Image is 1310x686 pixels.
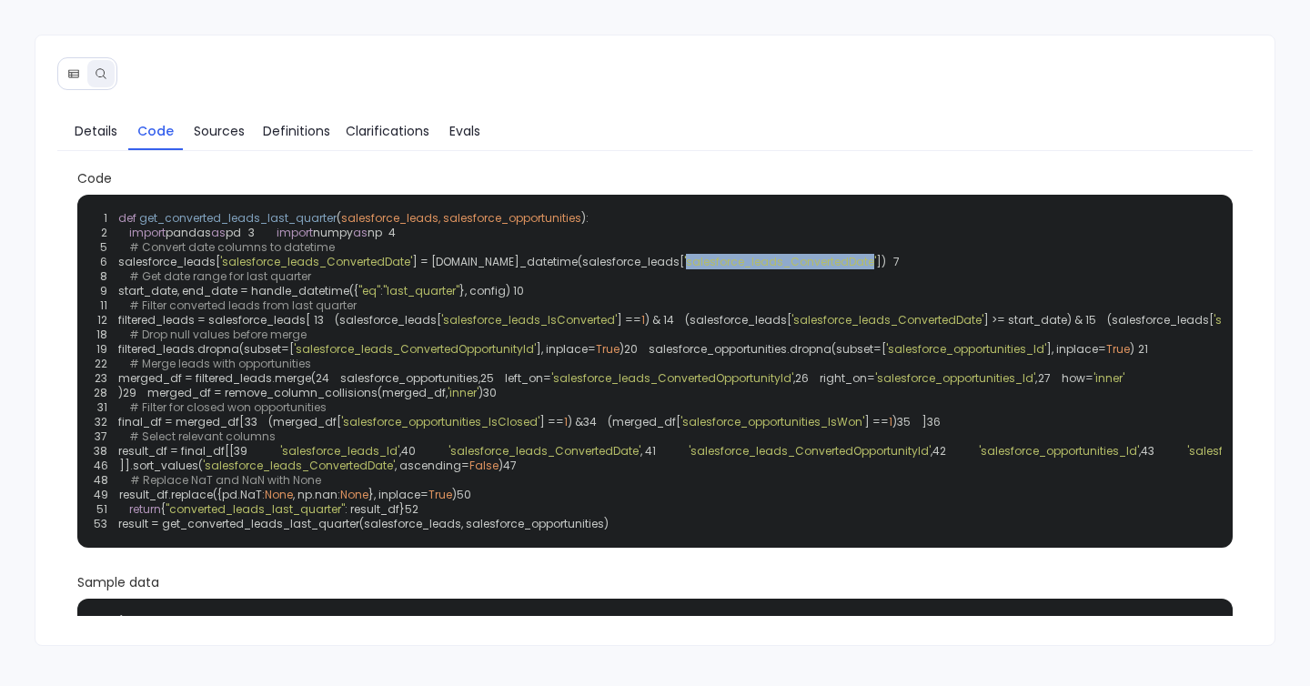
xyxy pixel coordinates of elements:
span: ] >= start_date) & [983,312,1083,328]
span: # Get date range for last quarter [129,268,311,284]
span: ]].sort_values( [119,458,203,473]
span: { [118,615,123,630]
span: how= [1062,370,1093,386]
span: ], inplace= [536,341,596,357]
span: 25 [480,371,505,386]
span: 5 [94,240,118,255]
span: }, config) [459,283,510,298]
span: ) [452,487,457,502]
span: 'inner' [1093,370,1124,386]
span: { [161,501,166,517]
span: ] == [617,312,641,328]
span: ) & [568,414,583,429]
span: 27 [1037,371,1062,386]
span: False [469,458,499,473]
span: salesforce_leads, salesforce_opportunities [341,210,581,226]
span: 'salesforce_opportunities_Id' [886,341,1046,357]
span: 43 [1141,444,1165,459]
span: ) [892,414,897,429]
span: ) [499,458,503,473]
span: return [129,501,161,517]
span: True [596,341,620,357]
span: 10 [510,284,535,298]
span: # Merge leads with opportunities [129,356,311,371]
span: left_on= [505,370,551,386]
span: "eq" [358,283,380,298]
span: 48 [94,473,119,488]
span: 'salesforce_leads_ConvertedOpportunityId' [551,370,793,386]
span: }, inplace= [368,487,428,502]
span: 13 [310,313,335,328]
span: pandas [166,225,211,240]
span: result_df.replace({pd.NaT: [119,487,265,502]
span: 1 [889,414,892,429]
span: "last_quarter" [383,283,459,298]
span: ) [479,385,483,400]
span: 'salesforce_leads_ConvertedDate' [220,254,412,269]
span: 28 [94,386,118,400]
span: None [340,487,368,502]
span: import [277,225,313,240]
span: None [265,487,293,502]
span: (salesforce_leads[ [335,312,441,328]
span: 50 [457,488,482,502]
span: salesforce_opportunities.dropna(subset=[ [649,341,886,357]
span: ): [581,210,589,226]
span: 40 [401,444,427,459]
span: 7 [886,255,911,269]
span: 'salesforce_opportunities_Id' [979,443,1139,459]
span: 1 [83,615,118,630]
span: 'salesforce_leads_ConvertedDate' [684,254,876,269]
span: 'inner' [448,385,479,400]
span: "converted_leads_last_quarter" [166,501,345,517]
span: 20 [624,342,649,357]
span: def [118,210,136,226]
span: 3 [241,226,266,240]
span: Evals [449,121,480,141]
span: , [931,443,932,459]
span: ) & [645,312,660,328]
span: Definitions [263,121,330,141]
span: 15 [1083,313,1107,328]
span: 1 [564,414,568,429]
span: 53 [94,517,118,531]
span: as [211,225,226,240]
span: 38 [94,444,118,459]
span: 'salesforce_opportunities_IsWon' [680,414,864,429]
span: ) [1130,341,1134,357]
span: 'salesforce_leads_ConvertedDate' [791,312,983,328]
span: Sample data [77,573,1234,591]
span: Code [77,169,1234,187]
span: Clarifications [346,121,429,141]
span: Details [75,121,117,141]
span: 41 [642,444,667,459]
span: ) [620,341,624,357]
span: , np.nan: [293,487,340,502]
span: 37 [94,429,118,444]
span: ] = [DOMAIN_NAME]_datetime(salesforce_leads[ [412,254,684,269]
span: (merged_df[ [608,414,680,429]
span: 34 [583,415,608,429]
span: # Drop null values before merge [129,327,307,342]
span: , [1035,370,1037,386]
span: salesforce_leads[ [118,254,220,269]
span: 6 [94,255,118,269]
span: Code [137,121,174,141]
span: 39 [234,444,258,459]
span: (salesforce_leads[ [1107,312,1214,328]
span: (merged_df[ [268,414,341,429]
span: , [640,443,642,459]
span: 8 [94,269,118,284]
span: 'salesforce_leads_ConvertedDate' [203,458,395,473]
span: numpy [313,225,353,240]
span: # Convert date columns to datetime [129,239,335,255]
span: Sources [194,121,245,141]
span: 4 [382,226,407,240]
span: import [129,225,166,240]
span: , [793,370,795,386]
span: 'salesforce_leads_Id' [280,443,399,459]
span: 2 [94,226,118,240]
span: 52 [405,502,429,517]
span: 1 [94,211,118,226]
span: : [380,283,383,298]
